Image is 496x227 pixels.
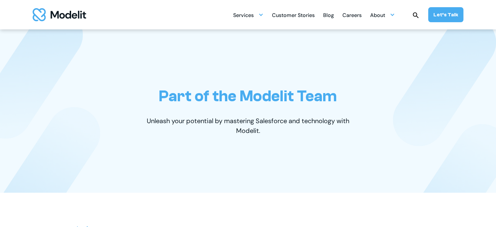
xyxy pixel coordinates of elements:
[428,7,463,22] a: Let’s Talk
[159,87,337,105] h1: Part of the Modelit Team
[272,9,315,22] div: Customer Stories
[233,9,254,22] div: Services
[323,9,334,22] div: Blog
[342,8,362,21] a: Careers
[370,9,385,22] div: About
[342,9,362,22] div: Careers
[433,11,458,18] div: Let’s Talk
[33,8,86,21] a: home
[323,8,334,21] a: Blog
[33,8,86,21] img: modelit logo
[233,8,263,21] div: Services
[370,8,395,21] div: About
[136,116,361,136] p: Unleash your potential by mastering Salesforce and technology with Modelit.
[272,8,315,21] a: Customer Stories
